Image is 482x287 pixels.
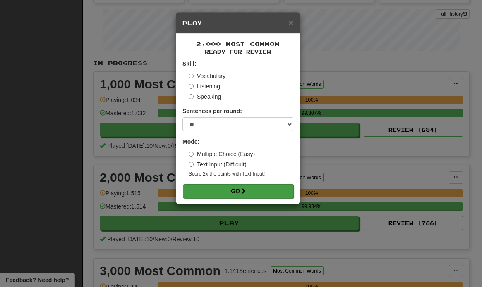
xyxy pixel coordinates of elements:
small: Ready for Review [182,48,293,55]
small: Score 2x the points with Text Input ! [189,171,293,178]
h5: Play [182,19,293,27]
span: 2,000 Most Common [196,40,280,47]
input: Text Input (Difficult) [189,162,194,167]
strong: Skill: [182,60,196,67]
button: Close [288,18,293,27]
input: Multiple Choice (Easy) [189,152,194,157]
label: Listening [189,82,220,90]
label: Sentences per round: [182,107,242,115]
input: Speaking [189,94,194,99]
label: Text Input (Difficult) [189,160,247,168]
input: Listening [189,84,194,89]
label: Speaking [189,93,221,101]
label: Multiple Choice (Easy) [189,150,255,158]
input: Vocabulary [189,74,194,78]
button: Go [183,184,294,198]
strong: Mode: [182,138,199,145]
label: Vocabulary [189,72,225,80]
span: × [288,18,293,27]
